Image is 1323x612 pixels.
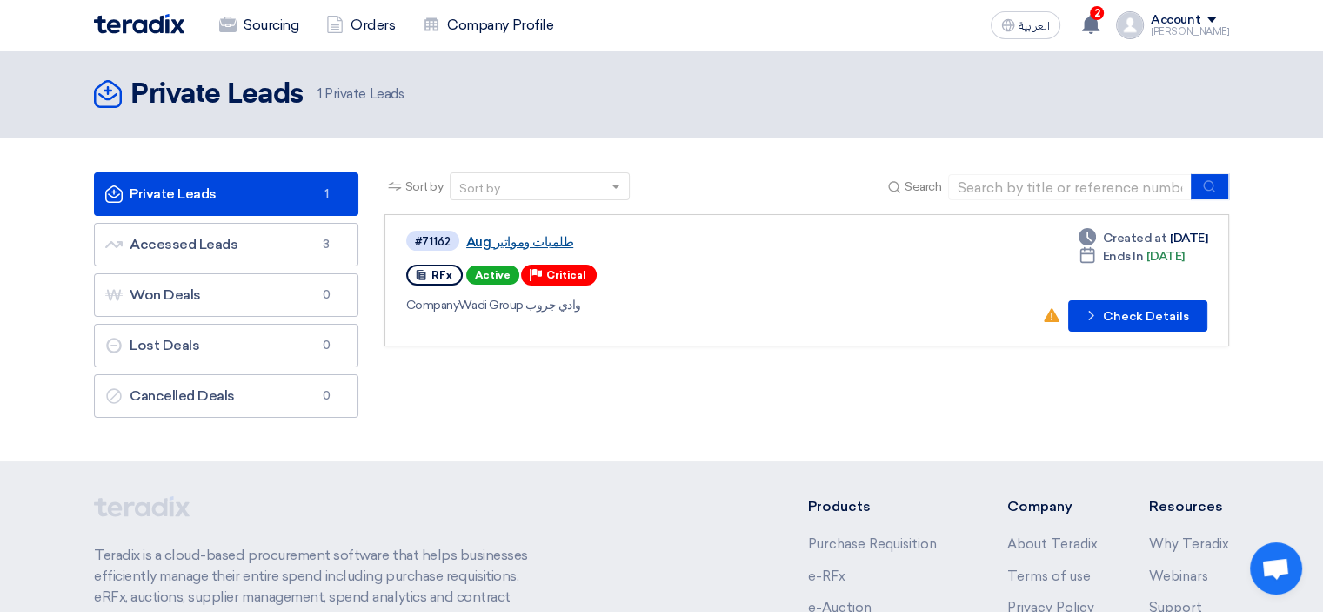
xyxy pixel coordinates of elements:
img: Teradix logo [94,14,184,34]
button: Check Details [1068,300,1207,332]
a: e-RFx [808,568,845,584]
span: العربية [1019,20,1050,32]
span: Private Leads [317,84,404,104]
span: Ends In [1103,247,1144,266]
span: RFx [431,269,452,281]
span: 0 [316,286,337,304]
div: [DATE] [1079,229,1207,247]
a: Terms of use [1006,568,1090,584]
div: Sort by [459,179,500,198]
a: Open chat [1250,542,1302,595]
h2: Private Leads [130,77,304,112]
a: Lost Deals0 [94,324,358,367]
span: Active [466,266,519,285]
span: 0 [316,387,337,405]
div: Wadi Group وادي جروب [406,296,905,314]
input: Search by title or reference number [948,174,1192,200]
span: Sort by [405,178,444,196]
span: Created at [1103,229,1166,247]
a: Private Leads1 [94,172,358,216]
span: 1 [317,86,322,102]
span: Critical [546,269,586,281]
span: 1 [316,185,337,203]
span: Company [406,298,459,313]
img: profile_test.png [1116,11,1144,39]
a: Won Deals0 [94,273,358,317]
a: About Teradix [1006,536,1097,552]
li: Products [808,496,955,517]
span: 0 [316,337,337,354]
a: طلمبات ومواتير Aug [466,234,901,250]
div: [PERSON_NAME] [1151,27,1229,37]
div: [DATE] [1079,247,1185,266]
a: Why Teradix [1149,536,1229,552]
a: Purchase Requisition [808,536,937,552]
a: Orders [312,6,409,44]
span: Search [905,178,941,196]
div: #71162 [415,236,451,247]
span: 3 [316,236,337,253]
a: Company Profile [409,6,567,44]
a: Accessed Leads3 [94,223,358,266]
a: Sourcing [205,6,312,44]
li: Resources [1149,496,1229,517]
a: Cancelled Deals0 [94,374,358,418]
a: Webinars [1149,568,1208,584]
div: Account [1151,13,1200,28]
li: Company [1006,496,1097,517]
button: العربية [991,11,1060,39]
span: 2 [1090,6,1104,20]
